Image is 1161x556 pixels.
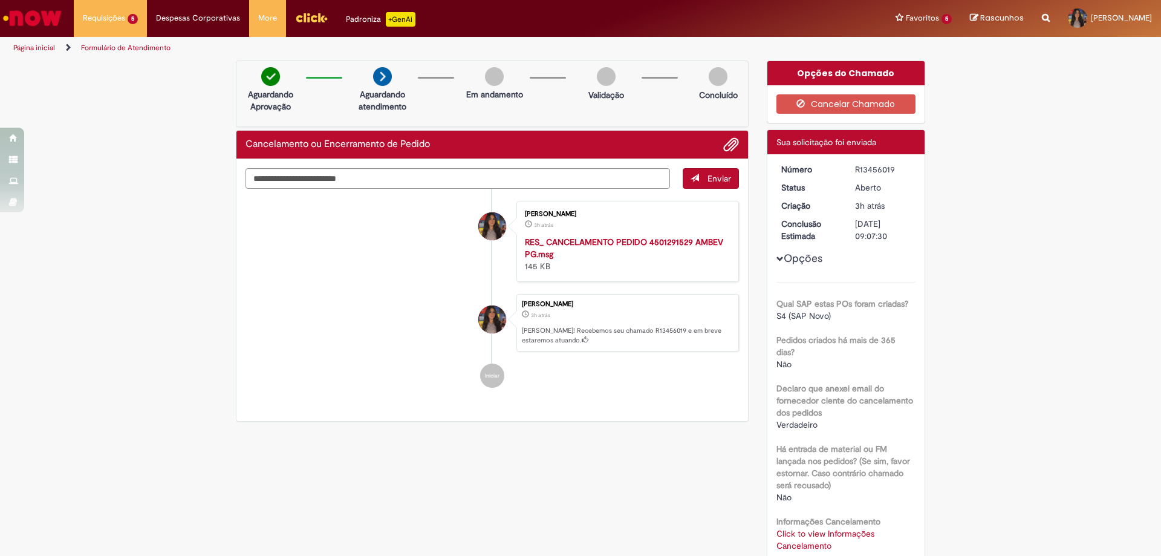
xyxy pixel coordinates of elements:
span: Requisições [83,12,125,24]
div: [PERSON_NAME] [522,301,732,308]
time: 28/08/2025 09:07:02 [534,221,553,229]
ul: Histórico de tíquete [246,189,739,401]
p: Concluído [699,89,738,101]
a: Formulário de Atendimento [81,43,171,53]
div: Samantha Fernanda Malaquias Fontana [478,306,506,333]
div: Aberto [855,182,911,194]
span: S4 (SAP Novo) [776,310,831,321]
p: Validação [588,89,624,101]
span: 3h atrás [531,312,550,319]
span: Não [776,492,792,503]
span: Favoritos [906,12,939,24]
dt: Status [772,182,847,194]
img: check-circle-green.png [261,67,280,86]
span: Rascunhos [980,12,1024,24]
span: Verdadeiro [776,419,818,430]
img: arrow-next.png [373,67,392,86]
span: Sua solicitação foi enviada [776,137,876,148]
a: RES_ CANCELAMENTO PEDIDO 4501291529 AMBEV PG.msg [525,237,723,260]
time: 28/08/2025 09:07:26 [855,200,885,211]
img: img-circle-grey.png [485,67,504,86]
div: [DATE] 09:07:30 [855,218,911,242]
p: Aguardando atendimento [353,88,412,113]
span: [PERSON_NAME] [1091,13,1152,23]
img: img-circle-grey.png [597,67,616,86]
a: Rascunhos [970,13,1024,24]
b: Declaro que anexei email do fornecedor ciente do cancelamento dos pedidos [776,383,913,418]
b: Qual SAP estas POs foram criadas? [776,298,908,309]
div: [PERSON_NAME] [525,211,726,218]
dt: Número [772,163,847,175]
b: Há entrada de material ou FM lançada nos pedidos? (Se sim, favor estornar. Caso contrário chamado... [776,443,910,491]
li: Samantha Fernanda Malaquias Fontana [246,294,739,352]
b: Pedidos criados há mais de 365 dias? [776,335,896,358]
div: 145 KB [525,236,726,272]
span: 5 [128,14,138,24]
h2: Cancelamento ou Encerramento de Pedido Histórico de tíquete [246,139,430,150]
time: 28/08/2025 09:07:26 [531,312,550,319]
img: click_logo_yellow_360x200.png [295,8,328,27]
span: Não [776,359,792,370]
div: Opções do Chamado [767,61,925,85]
p: Aguardando Aprovação [241,88,300,113]
span: More [258,12,277,24]
div: Padroniza [346,12,415,27]
button: Cancelar Chamado [776,94,916,114]
b: Informações Cancelamento [776,516,880,527]
img: img-circle-grey.png [709,67,727,86]
div: R13456019 [855,163,911,175]
button: Adicionar anexos [723,137,739,152]
ul: Trilhas de página [9,37,765,59]
img: ServiceNow [1,6,63,30]
div: 28/08/2025 09:07:26 [855,200,911,212]
div: Samantha Fernanda Malaquias Fontana [478,212,506,240]
p: +GenAi [386,12,415,27]
dt: Criação [772,200,847,212]
dt: Conclusão Estimada [772,218,847,242]
span: 3h atrás [534,221,553,229]
p: Em andamento [466,88,523,100]
textarea: Digite sua mensagem aqui... [246,168,670,189]
span: Enviar [707,173,731,184]
a: Página inicial [13,43,55,53]
button: Enviar [683,168,739,189]
p: [PERSON_NAME]! Recebemos seu chamado R13456019 e em breve estaremos atuando. [522,326,732,345]
span: Despesas Corporativas [156,12,240,24]
span: 3h atrás [855,200,885,211]
a: Click to view Informações Cancelamento [776,528,874,551]
span: 5 [941,14,952,24]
